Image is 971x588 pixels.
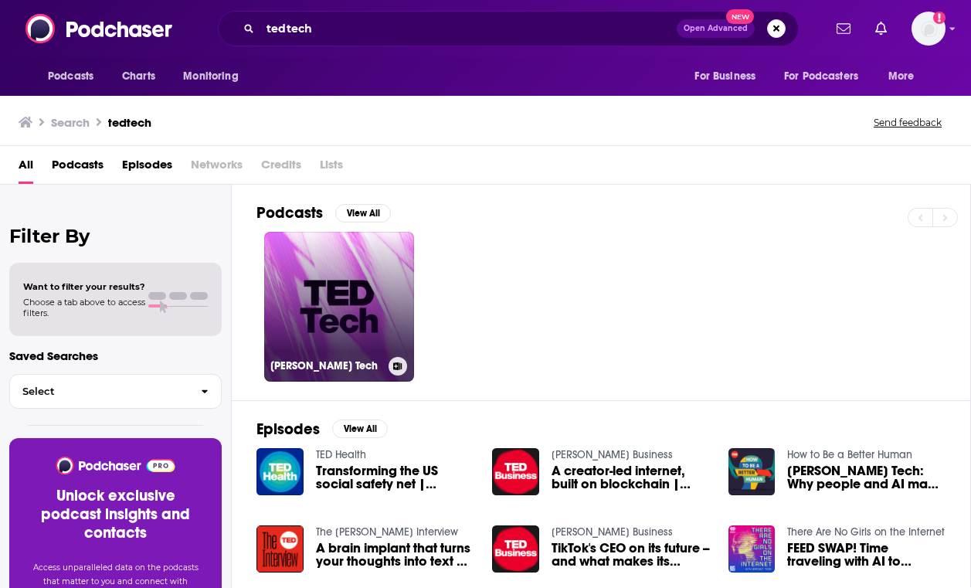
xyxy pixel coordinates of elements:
[912,12,946,46] button: Show profile menu
[55,457,176,474] img: Podchaser - Follow, Share and Rate Podcasts
[108,115,151,130] h3: tedtech
[256,420,388,439] a: EpisodesView All
[552,448,673,461] a: TED Business
[316,542,474,568] span: A brain implant that turns your thoughts into text | [PERSON_NAME] | [PERSON_NAME] Tech
[787,542,946,568] a: FEED SWAP! Time traveling with AI to connect with lost loved ones | Amy Kruzweil and TED Tech
[172,62,258,91] button: open menu
[677,19,755,38] button: Open AdvancedNew
[183,66,238,87] span: Monitoring
[9,225,222,247] h2: Filter By
[335,204,391,223] button: View All
[264,232,414,382] a: [PERSON_NAME] Tech
[684,62,775,91] button: open menu
[787,464,946,491] a: TED Tech: Why people and AI make good business partners | Shervin Khodabandeh
[9,374,222,409] button: Select
[25,14,174,43] img: Podchaser - Follow, Share and Rate Podcasts
[787,525,945,539] a: There Are No Girls on the Internet
[256,525,304,573] img: A brain implant that turns your thoughts into text | Tom Oxley | TED Tech
[552,542,710,568] a: TikTok's CEO on its future -- and what makes its algorithm different | Shou Chew | TED Tech
[256,203,391,223] a: PodcastsView All
[726,9,754,24] span: New
[869,15,893,42] a: Show notifications dropdown
[122,152,172,184] a: Episodes
[52,152,104,184] a: Podcasts
[270,359,382,372] h3: [PERSON_NAME] Tech
[9,348,222,363] p: Saved Searches
[261,152,301,184] span: Credits
[256,448,304,495] img: Transforming the US social safety net | Amanda Renteria | TED Tech
[787,542,946,568] span: FEED SWAP! Time traveling with AI to connect with lost loved ones | [PERSON_NAME] and [PERSON_NAM...
[552,525,673,539] a: TED Business
[218,11,799,46] div: Search podcasts, credits, & more...
[492,525,539,573] img: TikTok's CEO on its future -- and what makes its algorithm different | Shou Chew | TED Tech
[552,542,710,568] span: TikTok's CEO on its future -- and what makes its algorithm different | [PERSON_NAME] | [PERSON_NA...
[316,464,474,491] a: Transforming the US social safety net | Amanda Renteria | TED Tech
[316,464,474,491] span: Transforming the US social safety net | [PERSON_NAME] | [PERSON_NAME] Tech
[787,464,946,491] span: [PERSON_NAME] Tech: Why people and AI make good business partners | [PERSON_NAME]
[552,464,710,491] a: A creator-led internet, built on blockchain | Adam Mosseri | TED Tech
[112,62,165,91] a: Charts
[728,525,776,573] img: FEED SWAP! Time traveling with AI to connect with lost loved ones | Amy Kruzweil and TED Tech
[912,12,946,46] img: User Profile
[316,525,458,539] a: The TED Interview
[260,16,677,41] input: Search podcasts, credits, & more...
[51,115,90,130] h3: Search
[191,152,243,184] span: Networks
[122,66,155,87] span: Charts
[552,464,710,491] span: A creator-led internet, built on blockchain | [PERSON_NAME] | [PERSON_NAME] Tech
[10,386,188,396] span: Select
[48,66,93,87] span: Podcasts
[869,116,946,129] button: Send feedback
[316,542,474,568] a: A brain implant that turns your thoughts into text | Tom Oxley | TED Tech
[784,66,858,87] span: For Podcasters
[728,448,776,495] img: TED Tech: Why people and AI make good business partners | Shervin Khodabandeh
[684,25,748,32] span: Open Advanced
[332,420,388,438] button: View All
[23,281,145,292] span: Want to filter your results?
[933,12,946,24] svg: Add a profile image
[28,487,203,542] h3: Unlock exclusive podcast insights and contacts
[256,420,320,439] h2: Episodes
[787,448,912,461] a: How to Be a Better Human
[320,152,343,184] span: Lists
[694,66,755,87] span: For Business
[774,62,881,91] button: open menu
[878,62,934,91] button: open menu
[19,152,33,184] a: All
[256,203,323,223] h2: Podcasts
[316,448,366,461] a: TED Health
[830,15,857,42] a: Show notifications dropdown
[912,12,946,46] span: Logged in as autumncomm
[888,66,915,87] span: More
[37,62,114,91] button: open menu
[23,297,145,318] span: Choose a tab above to access filters.
[492,448,539,495] img: A creator-led internet, built on blockchain | Adam Mosseri | TED Tech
